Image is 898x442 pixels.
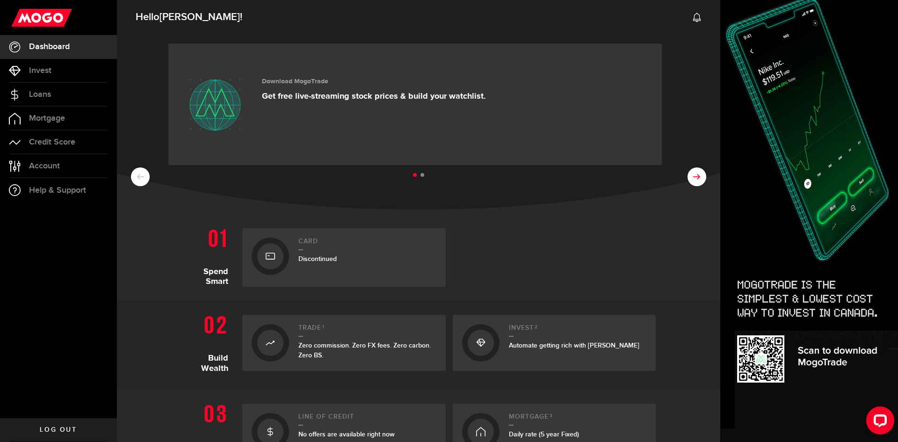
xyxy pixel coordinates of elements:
span: Log out [40,427,77,433]
h2: Trade [298,324,436,337]
sup: 1 [322,324,325,330]
span: Hello ! [136,7,242,27]
p: Get free live-streaming stock prices & build your watchlist. [262,91,486,101]
a: Trade1Zero commission. Zero FX fees. Zero carbon. Zero BS. [242,315,446,371]
span: Account [29,162,60,170]
span: Dashboard [29,43,70,51]
span: Zero commission. Zero FX fees. Zero carbon. Zero BS. [298,341,431,359]
span: No offers are available right now [298,430,395,438]
span: [PERSON_NAME] [159,11,240,23]
h2: Line of credit [298,413,436,426]
a: Invest2Automate getting rich with [PERSON_NAME] [453,315,656,371]
iframe: LiveChat chat widget [859,403,898,442]
h1: Build Wealth [181,310,235,376]
h2: Card [298,238,436,250]
span: Loans [29,90,51,99]
span: Mortgage [29,114,65,123]
span: Daily rate (5 year Fixed) [509,430,579,438]
sup: 2 [535,324,538,330]
a: Download MogoTrade Get free live-streaming stock prices & build your watchlist. [168,43,662,165]
h2: Mortgage [509,413,647,426]
a: CardDiscontinued [242,228,446,287]
span: Help & Support [29,186,86,195]
h2: Invest [509,324,647,337]
span: Invest [29,66,51,75]
sup: 3 [550,413,553,419]
span: Discontinued [298,255,337,263]
span: Automate getting rich with [PERSON_NAME] [509,341,639,349]
h3: Download MogoTrade [262,78,486,86]
span: Credit Score [29,138,75,146]
h1: Spend Smart [181,224,235,287]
